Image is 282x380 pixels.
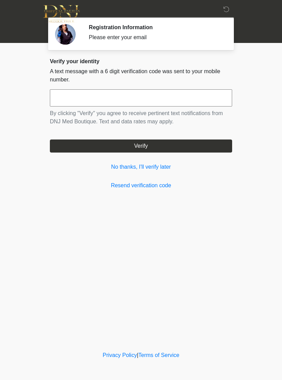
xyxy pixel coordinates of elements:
a: Privacy Policy [103,352,137,358]
img: Agent Avatar [55,24,76,45]
a: Resend verification code [50,181,232,190]
a: No thanks, I'll verify later [50,163,232,171]
p: By clicking "Verify" you agree to receive pertinent text notifications from DNJ Med Boutique. Tex... [50,109,232,126]
button: Verify [50,139,232,153]
img: DNJ Med Boutique Logo [43,5,80,23]
a: | [137,352,138,358]
h2: Verify your identity [50,58,232,65]
p: A text message with a 6 digit verification code was sent to your mobile number. [50,67,232,84]
div: Please enter your email [89,33,222,42]
a: Terms of Service [138,352,179,358]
